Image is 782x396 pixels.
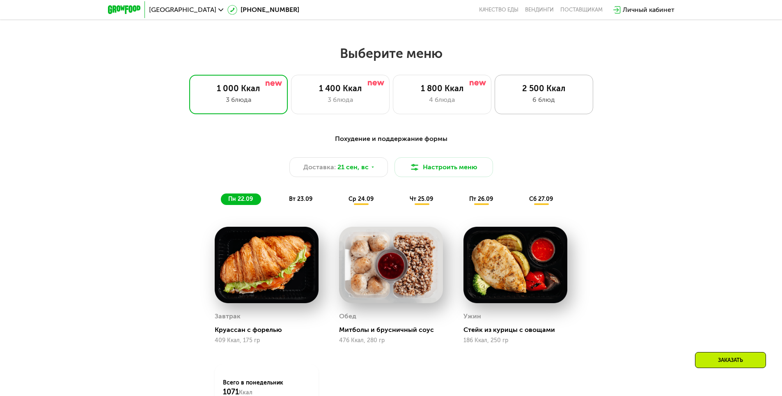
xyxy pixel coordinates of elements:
[337,162,369,172] span: 21 сен, вс
[303,162,336,172] span: Доставка:
[394,157,493,177] button: Настроить меню
[479,7,518,13] a: Качество еды
[410,196,433,203] span: чт 25.09
[469,196,493,203] span: пт 26.09
[560,7,603,13] div: поставщикам
[695,352,766,368] div: Заказать
[198,95,279,105] div: 3 блюда
[227,5,299,15] a: [PHONE_NUMBER]
[339,337,443,344] div: 476 Ккал, 280 гр
[623,5,674,15] div: Личный кабинет
[215,337,319,344] div: 409 Ккал, 175 гр
[463,326,574,334] div: Стейк из курицы с овощами
[339,310,356,322] div: Обед
[198,83,279,93] div: 1 000 Ккал
[289,196,312,203] span: вт 23.09
[463,310,481,322] div: Ужин
[239,389,252,396] span: Ккал
[401,95,483,105] div: 4 блюда
[349,196,374,203] span: ср 24.09
[529,196,553,203] span: сб 27.09
[215,310,241,322] div: Завтрак
[463,337,567,344] div: 186 Ккал, 250 гр
[503,95,585,105] div: 6 блюд
[339,326,449,334] div: Митболы и брусничный соус
[149,7,216,13] span: [GEOGRAPHIC_DATA]
[148,134,634,144] div: Похудение и поддержание формы
[26,45,756,62] h2: Выберите меню
[300,83,381,93] div: 1 400 Ккал
[525,7,554,13] a: Вендинги
[503,83,585,93] div: 2 500 Ккал
[215,326,325,334] div: Круассан с форелью
[300,95,381,105] div: 3 блюда
[228,196,253,203] span: пн 22.09
[401,83,483,93] div: 1 800 Ккал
